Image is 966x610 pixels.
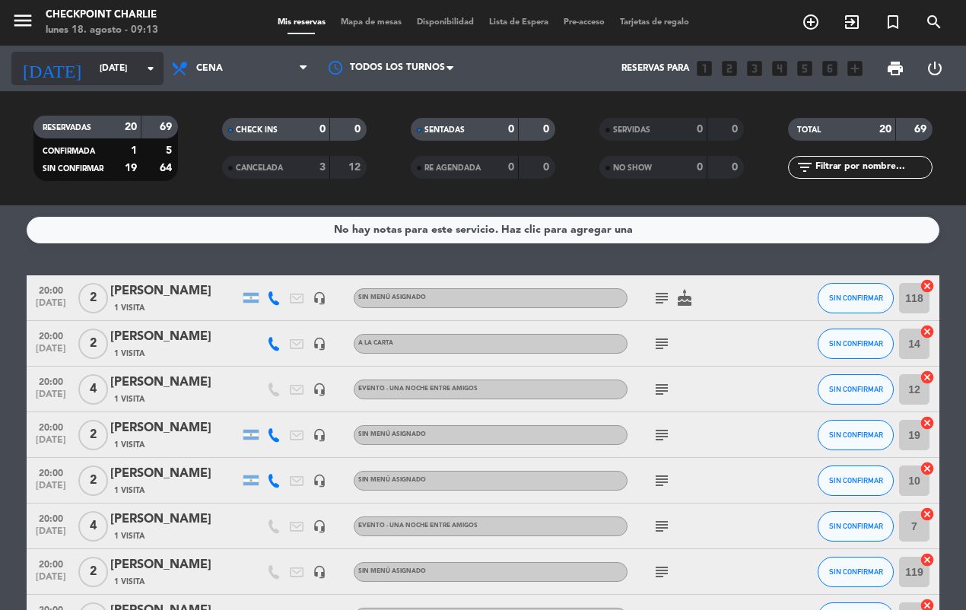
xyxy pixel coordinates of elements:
[508,162,514,173] strong: 0
[543,124,552,135] strong: 0
[914,124,929,135] strong: 69
[78,420,108,450] span: 2
[612,18,697,27] span: Tarjetas de regalo
[348,162,364,173] strong: 12
[114,576,145,588] span: 1 Visita
[697,124,703,135] strong: 0
[160,163,175,173] strong: 64
[333,18,409,27] span: Mapa de mesas
[843,13,861,31] i: exit_to_app
[481,18,556,27] span: Lista de Espera
[32,435,70,453] span: [DATE]
[543,162,552,173] strong: 0
[110,327,240,347] div: [PERSON_NAME]
[795,59,815,78] i: looks_5
[556,18,612,27] span: Pre-acceso
[131,145,137,156] strong: 1
[166,145,175,156] strong: 5
[508,124,514,135] strong: 0
[920,415,935,430] i: cancel
[653,289,671,307] i: subject
[358,386,478,392] span: Evento - Una Noche entre amigos
[845,59,865,78] i: add_box
[78,374,108,405] span: 4
[770,59,790,78] i: looks_4
[114,393,145,405] span: 1 Visita
[114,485,145,497] span: 1 Visita
[886,59,904,78] span: print
[270,18,333,27] span: Mis reservas
[653,472,671,490] i: subject
[613,126,650,134] span: SERVIDAS
[829,294,883,302] span: SIN CONFIRMAR
[110,555,240,575] div: [PERSON_NAME]
[926,59,944,78] i: power_settings_new
[334,221,633,239] div: No hay notas para este servicio. Haz clic para agregar una
[43,124,91,132] span: RESERVADAS
[818,465,894,496] button: SIN CONFIRMAR
[818,511,894,542] button: SIN CONFIRMAR
[43,148,95,155] span: CONFIRMADA
[358,431,426,437] span: Sin menú asignado
[613,164,652,172] span: NO SHOW
[829,385,883,393] span: SIN CONFIRMAR
[354,124,364,135] strong: 0
[358,477,426,483] span: Sin menú asignado
[141,59,160,78] i: arrow_drop_down
[358,523,478,529] span: Evento - Una Noche entre amigos
[424,126,465,134] span: SENTADAS
[43,165,103,173] span: SIN CONFIRMAR
[621,63,689,74] span: Reservas para
[797,126,821,134] span: TOTAL
[46,23,158,38] div: lunes 18. agosto - 09:13
[920,552,935,567] i: cancel
[313,428,326,442] i: headset_mic
[114,439,145,451] span: 1 Visita
[732,162,741,173] strong: 0
[32,298,70,316] span: [DATE]
[409,18,481,27] span: Disponibilidad
[32,281,70,298] span: 20:00
[78,557,108,587] span: 2
[32,463,70,481] span: 20:00
[78,511,108,542] span: 4
[829,476,883,485] span: SIN CONFIRMAR
[829,567,883,576] span: SIN CONFIRMAR
[236,164,283,172] span: CANCELADA
[697,162,703,173] strong: 0
[818,420,894,450] button: SIN CONFIRMAR
[32,326,70,344] span: 20:00
[829,339,883,348] span: SIN CONFIRMAR
[313,519,326,533] i: headset_mic
[925,13,943,31] i: search
[820,59,840,78] i: looks_6
[114,530,145,542] span: 1 Visita
[11,9,34,37] button: menu
[814,159,932,176] input: Filtrar por nombre...
[920,370,935,385] i: cancel
[829,430,883,439] span: SIN CONFIRMAR
[319,124,326,135] strong: 0
[915,46,955,91] div: LOG OUT
[653,335,671,353] i: subject
[46,8,158,23] div: Checkpoint Charlie
[11,9,34,32] i: menu
[313,291,326,305] i: headset_mic
[358,294,426,300] span: Sin menú asignado
[920,324,935,339] i: cancel
[694,59,714,78] i: looks_one
[32,481,70,498] span: [DATE]
[114,302,145,314] span: 1 Visita
[802,13,820,31] i: add_circle_outline
[920,507,935,522] i: cancel
[78,465,108,496] span: 2
[32,372,70,389] span: 20:00
[32,389,70,407] span: [DATE]
[114,348,145,360] span: 1 Visita
[818,329,894,359] button: SIN CONFIRMAR
[78,283,108,313] span: 2
[720,59,739,78] i: looks_two
[732,124,741,135] strong: 0
[110,464,240,484] div: [PERSON_NAME]
[424,164,481,172] span: RE AGENDADA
